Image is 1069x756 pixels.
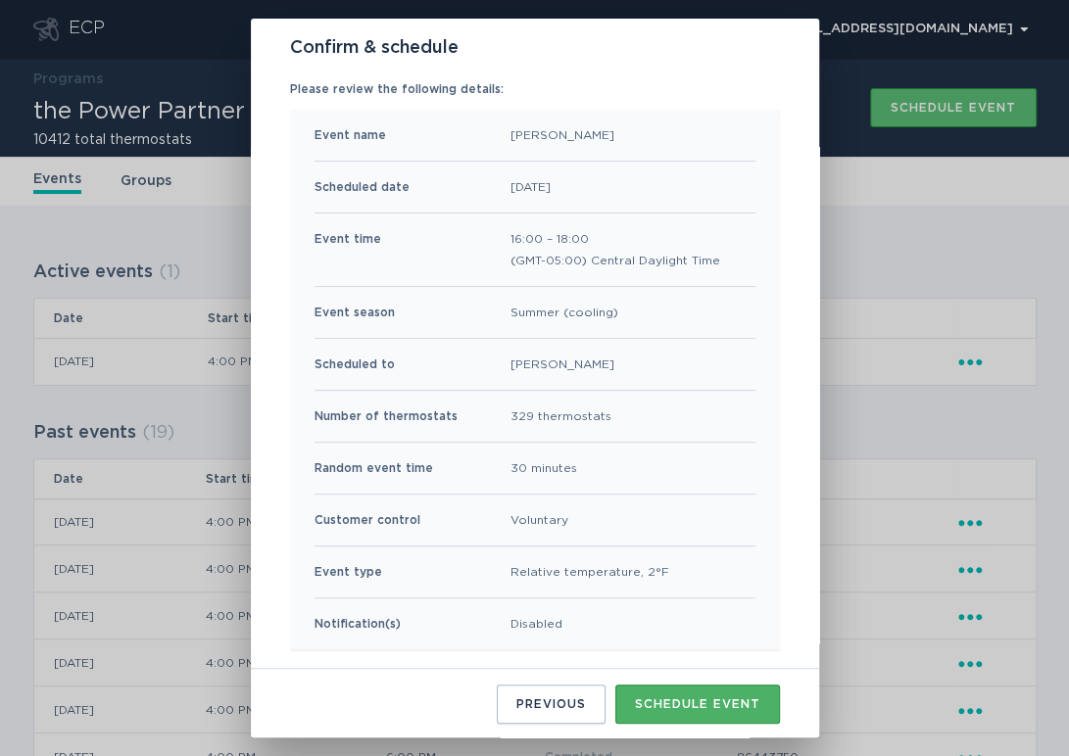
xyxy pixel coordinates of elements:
[315,124,386,146] div: Event name
[315,561,382,583] div: Event type
[510,405,611,427] div: 329 thermostats
[497,685,606,724] button: Previous
[510,302,618,323] div: Summer (cooling)
[315,613,401,635] div: Notification(s)
[516,698,586,710] div: Previous
[315,354,395,375] div: Scheduled to
[510,250,720,271] span: (GMT-05:00) Central Daylight Time
[510,176,551,198] div: [DATE]
[510,124,614,146] div: [PERSON_NAME]
[290,37,780,59] p: Confirm & schedule
[290,78,780,100] div: Please review the following details:
[615,685,780,724] button: Schedule event
[510,509,568,531] div: Voluntary
[510,354,614,375] div: [PERSON_NAME]
[251,19,819,736] div: Form to create an event
[510,561,669,583] div: Relative temperature, 2°F
[315,509,420,531] div: Customer control
[315,176,410,198] div: Scheduled date
[510,457,577,479] div: 30 minutes
[635,698,760,710] div: Schedule event
[315,302,395,323] div: Event season
[315,405,458,427] div: Number of thermostats
[510,228,720,250] span: 16:00 – 18:00
[315,228,381,271] div: Event time
[510,613,562,635] div: Disabled
[315,457,433,479] div: Random event time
